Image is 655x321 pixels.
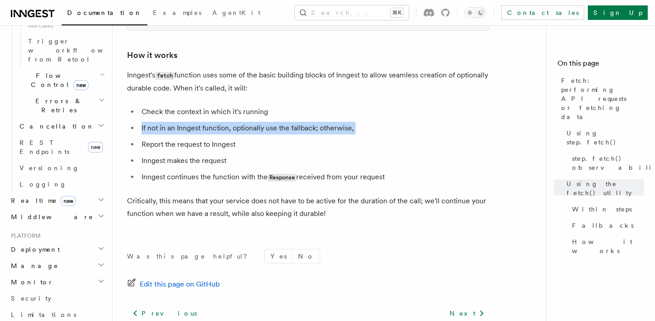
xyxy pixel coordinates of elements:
a: Documentation [62,3,147,25]
a: Sign Up [588,5,648,20]
p: Was this page helpful? [127,252,254,261]
button: Errors & Retries [16,93,107,118]
a: Edit this page on GitHub [127,278,220,291]
span: Fallbacks [572,221,634,230]
a: Fetch: performing API requests or fetching data [557,72,644,125]
a: Within steps [568,201,644,217]
a: Examples [147,3,207,24]
span: Edit this page on GitHub [140,278,220,291]
span: Flow Control [16,71,100,89]
h4: On this page [557,58,644,72]
p: Critically, this means that your service does not have to be active for the duration of the call;... [127,195,490,220]
li: Report the request to Inngest [139,138,490,151]
span: Middleware [7,212,93,221]
button: Deployment [7,241,107,258]
a: Trigger workflows from Retool [24,33,107,67]
a: Versioning [16,160,107,176]
span: Monitor [7,278,54,287]
li: Inngest makes the request [139,154,490,167]
a: How it works [568,234,644,259]
span: REST Endpoints [20,139,69,155]
a: Using step.fetch() [563,125,644,150]
span: Using the fetch() utility [567,179,644,197]
span: Use cases [24,19,107,33]
span: new [61,196,76,206]
button: No [293,249,320,263]
button: Realtimenew [7,192,107,209]
button: Search...⌘K [295,5,409,20]
button: Toggle dark mode [464,7,486,18]
a: Fallbacks [568,217,644,234]
span: Examples [153,9,201,16]
code: Response [268,174,296,182]
span: Cancellation [16,122,94,131]
span: Versioning [20,164,79,172]
span: new [88,142,103,153]
li: If not in an Inngest function, optionally use the fallback; otherwise, [139,122,490,134]
span: Manage [7,261,59,270]
span: Deployment [7,245,60,254]
span: Documentation [67,9,142,16]
span: Security [11,295,51,302]
kbd: ⌘K [391,8,403,17]
button: Middleware [7,209,107,225]
code: fetch [155,72,174,80]
a: step.fetch() observability [568,150,644,176]
span: Platform [7,232,41,240]
span: Limitations [11,311,76,318]
li: Inngest continues the function with the received from your request [139,171,490,184]
span: Logging [20,181,67,188]
span: Using step.fetch() [567,129,644,147]
button: Monitor [7,274,107,290]
span: Trigger workflows from Retool [28,38,128,63]
button: Yes [265,249,292,263]
button: Flow Controlnew [16,67,107,93]
span: new [73,80,88,90]
a: Security [7,290,107,307]
span: Realtime [7,196,76,205]
a: Logging [16,176,107,192]
span: Fetch: performing API requests or fetching data [561,76,644,121]
a: How it works [127,49,177,62]
a: Using the fetch() utility [563,176,644,201]
a: AgentKit [207,3,266,24]
span: Within steps [572,205,632,214]
p: Inngest's function uses some of the basic building blocks of Inngest to allow seamless creation o... [127,69,490,95]
button: Manage [7,258,107,274]
button: Cancellation [16,118,107,134]
a: Contact sales [501,5,584,20]
span: AgentKit [212,9,260,16]
a: REST Endpointsnew [16,134,107,160]
li: Check the context in which it's running [139,105,490,118]
span: Errors & Retries [16,96,98,115]
span: How it works [572,237,644,255]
